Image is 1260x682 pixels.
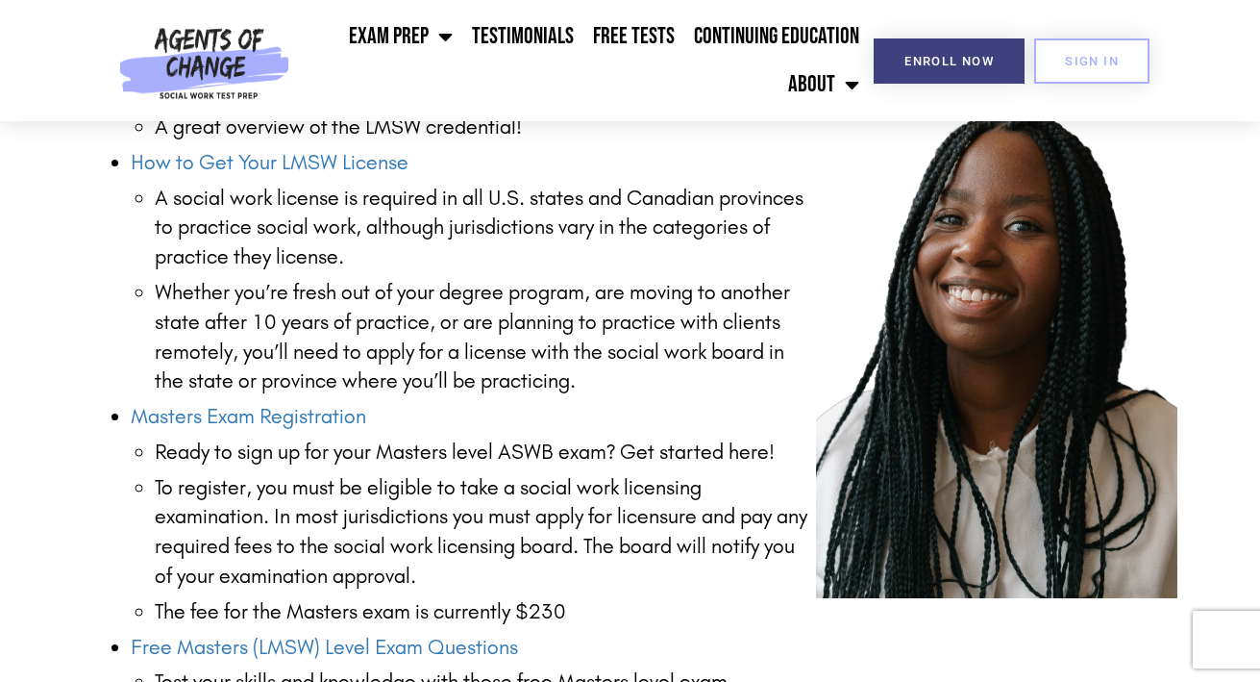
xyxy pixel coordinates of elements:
span: Enroll Now [904,55,994,67]
a: Continuing Education [684,13,869,61]
li: The fee for the Masters exam is currently $230 [155,597,817,627]
a: Enroll Now [874,38,1025,84]
p: Whether you’re fresh out of your degree program, are moving to another state after 10 years of pr... [155,278,817,396]
a: How to Get Your LMSW License [131,150,408,175]
li: Ready to sign up for your Masters level ASWB exam? Get started here! [155,438,817,467]
a: Masters Exam Registration [131,404,366,429]
a: Exam Prep [339,13,462,61]
a: Testimonials [462,13,583,61]
p: A social work license is required in all U.S. states and Canadian provinces to practice social wo... [155,184,817,272]
li: A great overview of the LMSW credential! [155,113,817,142]
a: About [778,61,869,109]
a: Free Tests [583,13,684,61]
nav: Menu [298,13,870,109]
p: To register, you must be eligible to take a social work licensing examination. In most jurisdicti... [155,473,817,592]
a: Free Masters (LMSW) Level Exam Questions [131,635,518,660]
a: SIGN IN [1034,38,1149,84]
span: SIGN IN [1065,55,1119,67]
